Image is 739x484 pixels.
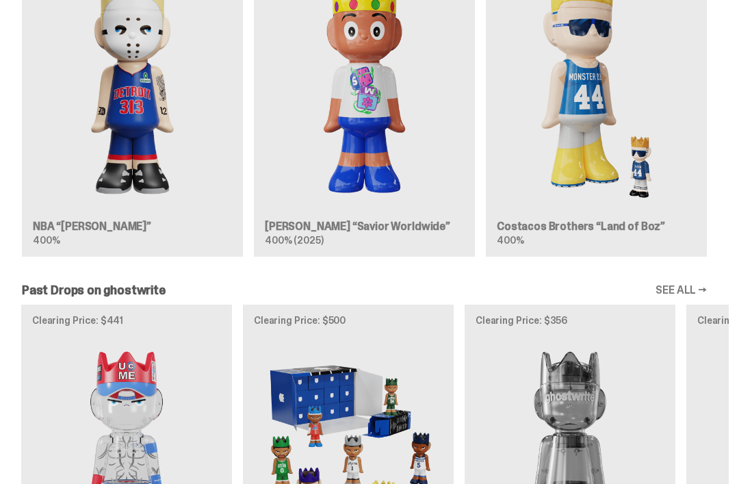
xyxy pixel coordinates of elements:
[476,316,664,325] p: Clearing Price: $356
[265,221,464,232] h3: [PERSON_NAME] “Savior Worldwide”
[33,234,60,246] span: 400%
[265,234,323,246] span: 400% (2025)
[32,316,221,325] p: Clearing Price: $441
[656,285,707,296] a: SEE ALL →
[22,284,166,296] h2: Past Drops on ghostwrite
[497,221,696,232] h3: Costacos Brothers “Land of Boz”
[254,316,443,325] p: Clearing Price: $500
[33,221,232,232] h3: NBA “[PERSON_NAME]”
[497,234,523,246] span: 400%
